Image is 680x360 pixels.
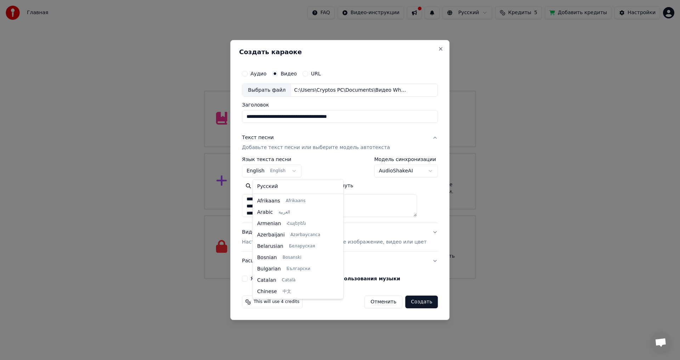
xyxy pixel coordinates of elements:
span: Հայերեն [287,221,306,227]
span: Bosnian [257,254,277,261]
span: Arabic [257,209,273,216]
span: العربية [278,210,290,215]
span: Afrikaans [257,198,280,205]
span: Bulgarian [257,265,281,273]
span: Afrikaans [286,198,306,204]
span: Azərbaycanca [290,232,320,238]
span: Bosanski [283,255,301,261]
span: Armenian [257,220,281,227]
span: Русский [257,183,278,190]
span: Belarusian [257,243,283,250]
span: Azerbaijani [257,232,285,239]
span: Български [287,266,310,272]
span: 中文 [283,289,291,295]
span: Беларуская [289,244,315,249]
span: Catalan [257,277,276,284]
span: Chinese [257,288,277,295]
span: Català [282,278,295,283]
